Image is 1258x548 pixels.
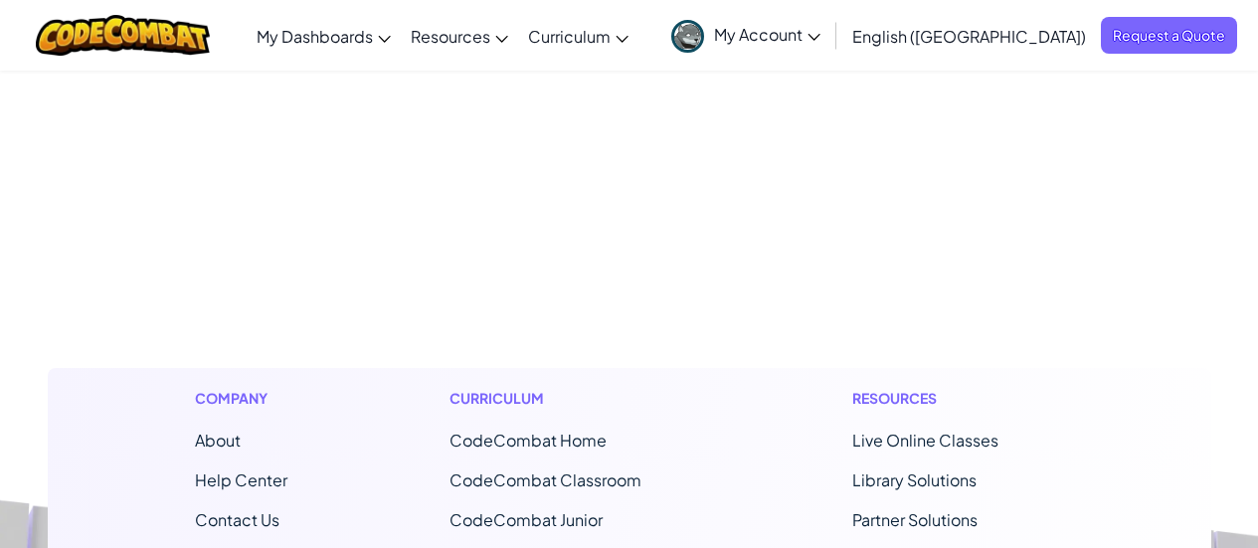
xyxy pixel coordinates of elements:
[195,388,287,409] h1: Company
[195,509,279,530] span: Contact Us
[852,26,1086,47] span: English ([GEOGRAPHIC_DATA])
[401,9,518,63] a: Resources
[671,20,704,53] img: avatar
[247,9,401,63] a: My Dashboards
[518,9,638,63] a: Curriculum
[852,469,977,490] a: Library Solutions
[449,388,690,409] h1: Curriculum
[852,430,998,451] a: Live Online Classes
[852,509,978,530] a: Partner Solutions
[714,24,820,45] span: My Account
[449,509,603,530] a: CodeCombat Junior
[257,26,373,47] span: My Dashboards
[842,9,1096,63] a: English ([GEOGRAPHIC_DATA])
[195,430,241,451] a: About
[449,430,607,451] span: CodeCombat Home
[528,26,611,47] span: Curriculum
[195,469,287,490] a: Help Center
[661,4,830,67] a: My Account
[449,469,641,490] a: CodeCombat Classroom
[411,26,490,47] span: Resources
[36,15,210,56] img: CodeCombat logo
[852,388,1064,409] h1: Resources
[1101,17,1237,54] a: Request a Quote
